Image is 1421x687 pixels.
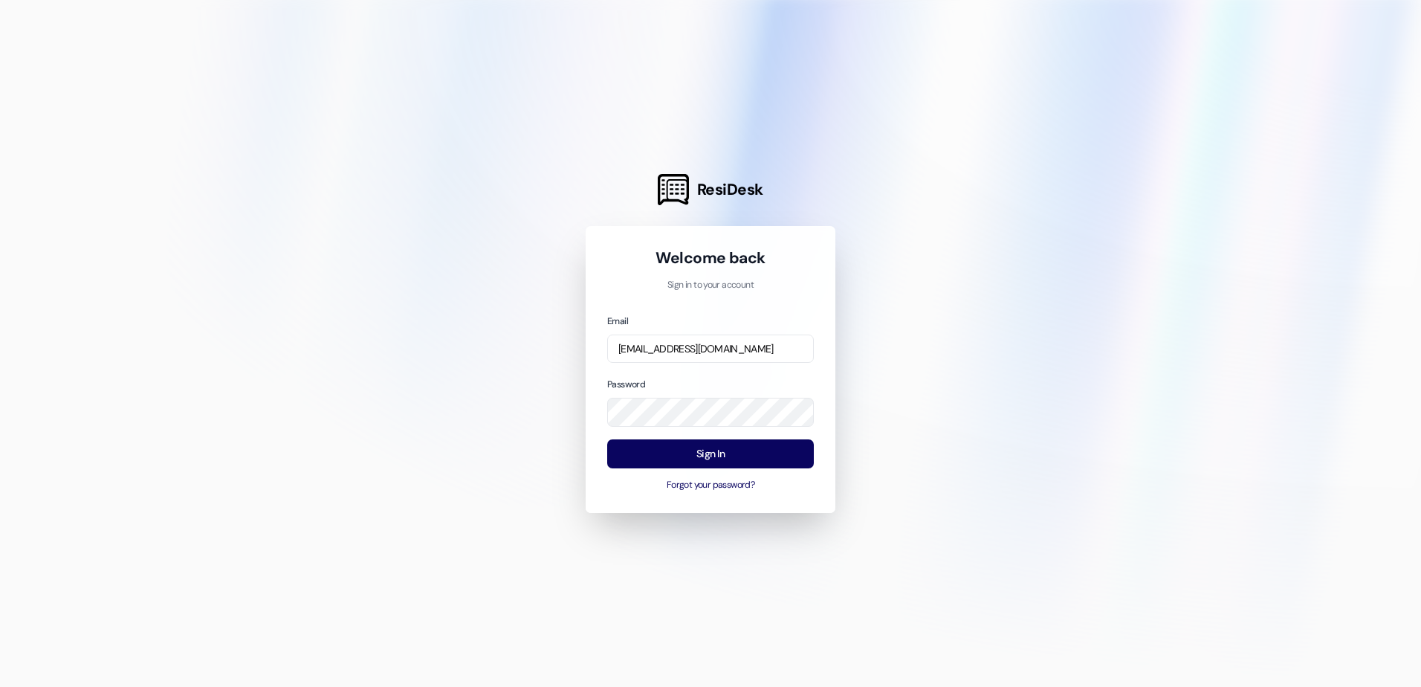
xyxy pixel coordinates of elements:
[607,335,814,364] input: name@example.com
[607,378,645,390] label: Password
[607,248,814,268] h1: Welcome back
[607,439,814,468] button: Sign In
[607,279,814,292] p: Sign in to your account
[697,179,763,200] span: ResiDesk
[658,174,689,205] img: ResiDesk Logo
[607,479,814,492] button: Forgot your password?
[607,315,628,327] label: Email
